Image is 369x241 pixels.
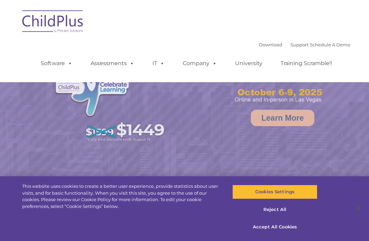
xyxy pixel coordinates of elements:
a: University [228,57,269,70]
button: Cookies Settings [232,185,317,199]
button: Reject All [232,202,317,217]
a: Learn More [251,110,314,126]
button: Accept All Cookies [232,220,317,234]
a: Schedule A Demo [310,42,350,47]
a: Download [259,42,282,47]
a: Training Scramble!! [274,57,339,70]
div: This website uses cookies to create a better user experience, provide statistics about user visit... [22,183,221,210]
font: | [259,42,350,47]
img: ChildPlus by Procare Solutions [19,5,87,40]
a: Software [34,57,79,70]
a: Assessments [84,57,141,70]
a: Company [176,57,224,70]
a: Support [290,42,309,47]
button: Close [351,200,366,215]
a: IT [146,57,172,70]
